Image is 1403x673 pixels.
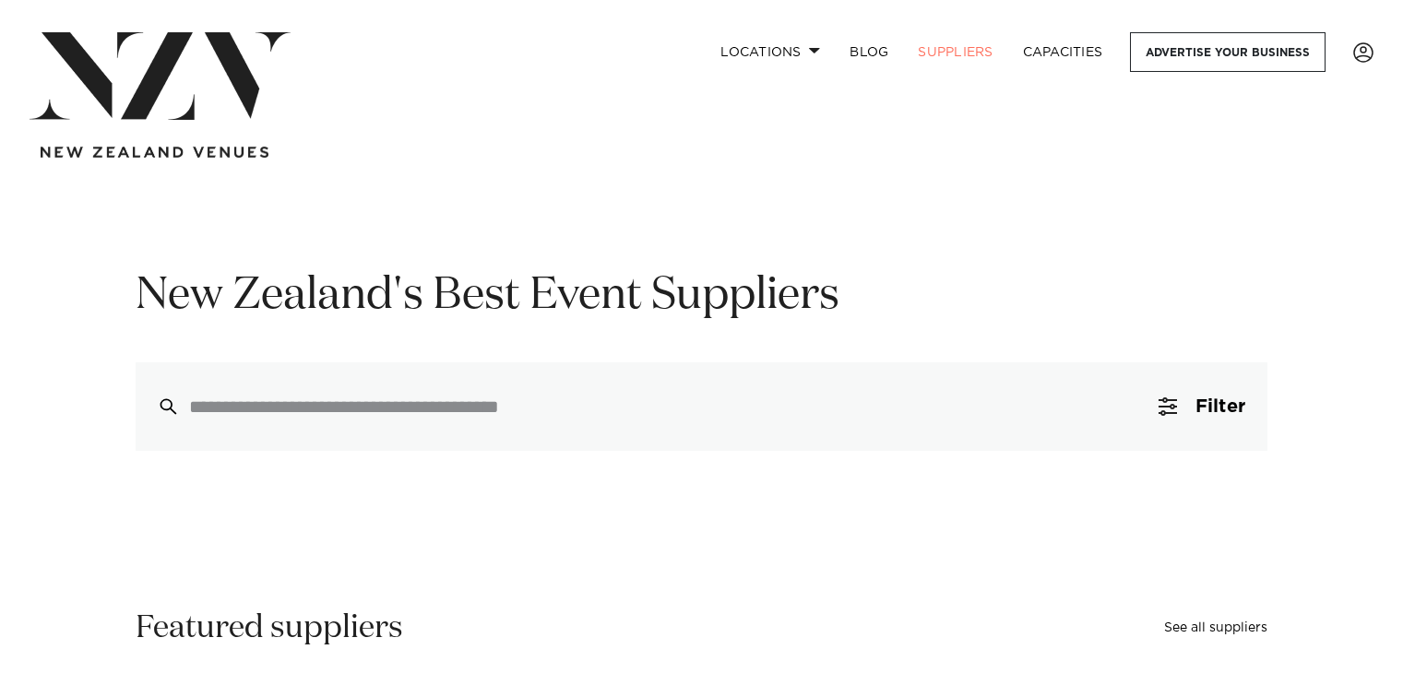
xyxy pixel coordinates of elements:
a: Capacities [1008,32,1118,72]
a: See all suppliers [1164,621,1267,634]
a: BLOG [835,32,903,72]
h1: New Zealand's Best Event Suppliers [136,267,1267,325]
a: SUPPLIERS [903,32,1007,72]
a: Advertise your business [1130,32,1326,72]
a: Locations [706,32,835,72]
span: Filter [1195,397,1245,416]
button: Filter [1136,362,1267,451]
img: new-zealand-venues-text.png [41,147,268,159]
h2: Featured suppliers [136,608,403,649]
img: nzv-logo.png [30,32,291,120]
